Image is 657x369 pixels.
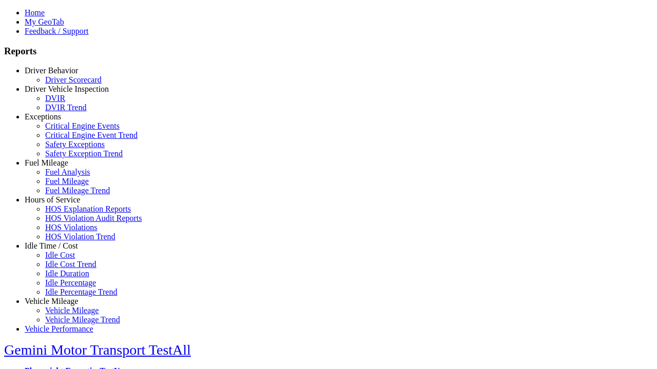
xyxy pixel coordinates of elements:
[45,94,65,102] a: DVIR
[45,140,105,149] a: Safety Exceptions
[25,241,78,250] a: Idle Time / Cost
[25,8,45,17] a: Home
[45,260,96,269] a: Idle Cost Trend
[25,158,68,167] a: Fuel Mileage
[45,121,120,130] a: Critical Engine Events
[25,17,64,26] a: My GeoTab
[45,315,120,324] a: Vehicle Mileage Trend
[45,306,99,315] a: Vehicle Mileage
[45,223,97,232] a: HOS Violations
[45,149,123,158] a: Safety Exception Trend
[4,342,191,358] a: Gemini Motor Transport TestAll
[45,131,138,139] a: Critical Engine Event Trend
[45,103,86,112] a: DVIR Trend
[25,195,80,204] a: Hours of Service
[4,46,653,57] h3: Reports
[45,168,90,176] a: Fuel Analysis
[45,204,131,213] a: HOS Explanation Reports
[45,75,102,84] a: Driver Scorecard
[45,288,117,296] a: Idle Percentage Trend
[45,186,110,195] a: Fuel Mileage Trend
[25,112,61,121] a: Exceptions
[25,66,78,75] a: Driver Behavior
[45,251,75,259] a: Idle Cost
[25,27,88,35] a: Feedback / Support
[25,324,93,333] a: Vehicle Performance
[45,214,142,222] a: HOS Violation Audit Reports
[25,297,78,305] a: Vehicle Mileage
[45,232,115,241] a: HOS Violation Trend
[45,278,96,287] a: Idle Percentage
[45,269,89,278] a: Idle Duration
[45,177,89,186] a: Fuel Mileage
[25,85,109,93] a: Driver Vehicle Inspection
